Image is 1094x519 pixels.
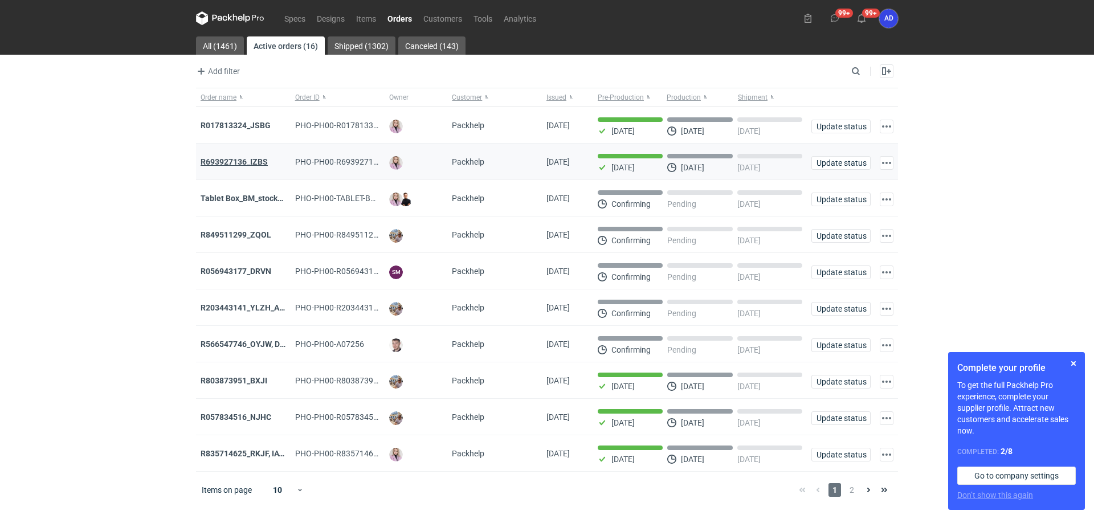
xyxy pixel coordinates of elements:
[880,302,893,316] button: Actions
[880,120,893,133] button: Actions
[880,411,893,425] button: Actions
[201,267,271,276] a: R056943177_DRVN
[498,11,542,25] a: Analytics
[667,93,701,102] span: Production
[880,448,893,461] button: Actions
[452,93,482,102] span: Customer
[389,193,403,206] img: Klaudia Wiśniewska
[811,120,871,133] button: Update status
[201,340,471,349] a: R566547746_OYJW, DJBN, [PERSON_NAME], [PERSON_NAME], OYBW, UUIL
[546,303,570,312] span: 23/09/2025
[201,121,271,130] a: R017813324_JSBG
[957,379,1076,436] p: To get the full Packhelp Pro experience, complete your supplier profile. Attract new customers an...
[194,64,240,78] button: Add filter
[817,378,866,386] span: Update status
[957,467,1076,485] a: Go to company settings
[452,412,484,422] span: Packhelp
[546,93,566,102] span: Issued
[817,305,866,313] span: Update status
[681,163,704,172] p: [DATE]
[295,267,407,276] span: PHO-PH00-R056943177_DRVN
[880,156,893,170] button: Actions
[247,36,325,55] a: Active orders (16)
[546,412,570,422] span: 16/09/2025
[667,309,696,318] p: Pending
[382,11,418,25] a: Orders
[737,345,761,354] p: [DATE]
[196,88,291,107] button: Order name
[879,9,898,28] div: Anita Dolczewska
[295,303,431,312] span: PHO-PH00-R203443141_YLZH_AHYW
[389,229,403,243] img: Michał Palasek
[295,157,402,166] span: PHO-PH00-R693927136_IZBS
[737,199,761,209] p: [DATE]
[201,376,267,385] strong: R803873951_BXJI
[852,9,871,27] button: 99+
[811,229,871,243] button: Update status
[737,455,761,464] p: [DATE]
[295,449,470,458] span: PHO-PH00-R835714625_RKJF,-IAVU,-SFPF,-TXLA
[957,489,1033,501] button: Don’t show this again
[389,338,403,352] img: Maciej Sikora
[452,157,484,166] span: Packhelp
[311,11,350,25] a: Designs
[879,9,898,28] button: AD
[811,411,871,425] button: Update status
[593,88,664,107] button: Pre-Production
[295,412,407,422] span: PHO-PH00-R057834516_NJHC
[452,303,484,312] span: Packhelp
[201,449,334,458] a: R835714625_RKJF, IAVU, SFPF, TXLA
[196,36,244,55] a: All (1461)
[817,232,866,240] span: Update status
[957,446,1076,457] div: Completed:
[681,418,704,427] p: [DATE]
[389,375,403,389] img: Michał Palasek
[811,193,871,206] button: Update status
[398,36,466,55] a: Canceled (143)
[389,411,403,425] img: Michał Palasek
[736,88,807,107] button: Shipment
[737,309,761,318] p: [DATE]
[452,230,484,239] span: Packhelp
[452,267,484,276] span: Packhelp
[880,375,893,389] button: Actions
[846,483,858,497] span: 2
[201,157,268,166] a: R693927136_IZBS
[817,451,866,459] span: Update status
[452,376,484,385] span: Packhelp
[811,265,871,279] button: Update status
[279,11,311,25] a: Specs
[611,272,651,281] p: Confirming
[295,230,406,239] span: PHO-PH00-R849511299_ZQOL
[546,157,570,166] span: 25/09/2025
[542,88,593,107] button: Issued
[880,338,893,352] button: Actions
[811,375,871,389] button: Update status
[667,199,696,209] p: Pending
[664,88,736,107] button: Production
[546,267,570,276] span: 25/09/2025
[811,302,871,316] button: Update status
[957,361,1076,375] h1: Complete your profile
[196,11,264,25] svg: Packhelp Pro
[826,9,844,27] button: 99+
[681,382,704,391] p: [DATE]
[737,418,761,427] p: [DATE]
[681,126,704,136] p: [DATE]
[418,11,468,25] a: Customers
[1001,447,1013,456] strong: 2 / 8
[546,376,570,385] span: 18/09/2025
[295,93,320,102] span: Order ID
[295,376,403,385] span: PHO-PH00-R803873951_BXJI
[817,195,866,203] span: Update status
[468,11,498,25] a: Tools
[1067,357,1080,370] button: Skip for now
[202,484,252,496] span: Items on page
[817,159,866,167] span: Update status
[201,303,297,312] a: R203443141_YLZH_AHYW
